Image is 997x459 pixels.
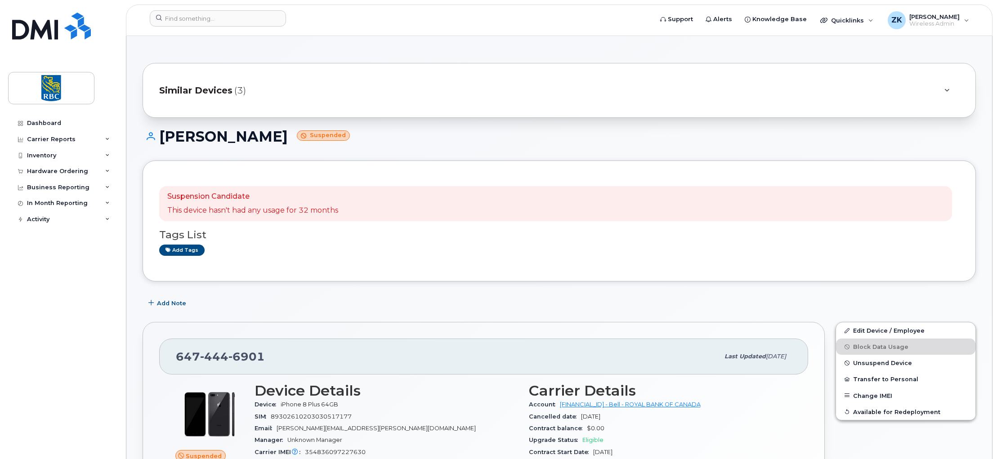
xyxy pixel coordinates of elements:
[167,205,338,216] p: This device hasn't had any usage for 32 months
[853,360,912,366] span: Unsuspend Device
[228,350,265,363] span: 6901
[529,425,587,432] span: Contract balance
[255,401,281,408] span: Device
[287,437,342,443] span: Unknown Manager
[305,449,366,455] span: 354836097227630
[255,413,271,420] span: SIM
[529,413,581,420] span: Cancelled date
[836,322,975,339] a: Edit Device / Employee
[255,425,277,432] span: Email
[183,387,237,441] img: image20231002-3703462-cz8g7o.jpeg
[255,437,287,443] span: Manager
[159,229,959,241] h3: Tags List
[724,353,766,360] span: Last updated
[836,371,975,387] button: Transfer to Personal
[836,355,975,371] button: Unsuspend Device
[836,339,975,355] button: Block Data Usage
[200,350,228,363] span: 444
[836,404,975,420] button: Available for Redeployment
[766,353,786,360] span: [DATE]
[255,449,305,455] span: Carrier IMEI
[529,401,560,408] span: Account
[159,84,232,97] span: Similar Devices
[271,413,352,420] span: 89302610203030517177
[143,295,194,311] button: Add Note
[234,84,246,97] span: (3)
[277,425,476,432] span: [PERSON_NAME][EMAIL_ADDRESS][PERSON_NAME][DOMAIN_NAME]
[836,388,975,404] button: Change IMEI
[560,401,701,408] a: [FINANCIAL_ID] - Bell - ROYAL BANK OF CANADA
[159,245,205,256] a: Add tags
[529,383,792,399] h3: Carrier Details
[853,408,940,415] span: Available for Redeployment
[281,401,338,408] span: iPhone 8 Plus 64GB
[593,449,613,455] span: [DATE]
[297,130,350,141] small: Suspended
[255,383,518,399] h3: Device Details
[167,192,338,202] p: Suspension Candidate
[587,425,604,432] span: $0.00
[581,413,600,420] span: [DATE]
[582,437,604,443] span: Eligible
[157,299,186,307] span: Add Note
[176,350,265,363] span: 647
[529,437,582,443] span: Upgrade Status
[143,129,976,144] h1: [PERSON_NAME]
[529,449,593,455] span: Contract Start Date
